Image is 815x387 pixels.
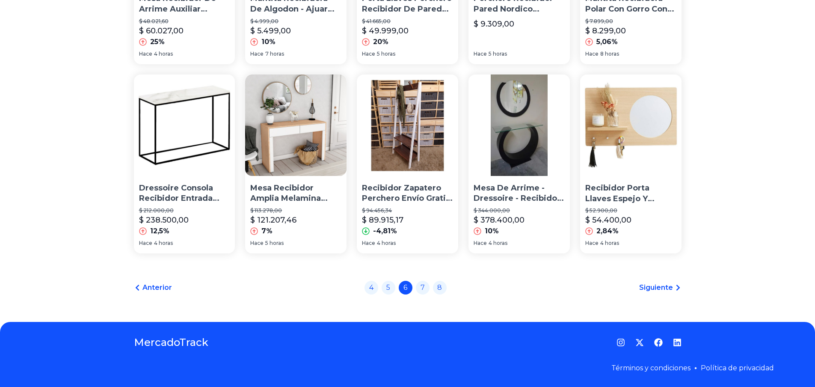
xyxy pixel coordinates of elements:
[382,281,395,295] a: 5
[362,214,403,226] p: $ 89.915,17
[154,240,173,247] span: 4 horas
[585,183,676,204] p: Recibidor Porta Llaves Espejo Y Estante Escandinavo Nordico
[139,18,230,25] p: $ 48.021,60
[139,240,152,247] span: Hace
[580,74,682,176] img: Recibidor Porta Llaves Espejo Y Estante Escandinavo Nordico
[600,51,619,57] span: 8 horas
[654,338,663,347] a: Facebook
[474,183,565,204] p: Mesa De Arrime - Dressoire - Recibidor - Sin Espejo
[373,226,397,236] p: -4,81%
[134,283,172,293] a: Anterior
[468,74,570,253] a: Mesa De Arrime - Dressoire - Recibidor - Sin EspejoMesa De Arrime - Dressoire - Recibidor - Sin E...
[485,226,499,236] p: 10%
[468,74,570,176] img: Mesa De Arrime - Dressoire - Recibidor - Sin Espejo
[585,214,631,226] p: $ 54.400,00
[489,51,507,57] span: 5 horas
[585,207,676,214] p: $ 52.900,00
[265,51,284,57] span: 7 horas
[250,214,296,226] p: $ 121.207,46
[250,25,291,37] p: $ 5.499,00
[585,240,599,247] span: Hace
[150,37,165,47] p: 25%
[474,240,487,247] span: Hace
[362,25,409,37] p: $ 49.999,00
[673,338,682,347] a: LinkedIn
[616,338,625,347] a: Instagram
[580,74,682,253] a: Recibidor Porta Llaves Espejo Y Estante Escandinavo NordicoRecibidor Porta Llaves Espejo Y Estant...
[250,51,264,57] span: Hace
[596,37,618,47] p: 5,06%
[433,281,447,295] a: 8
[489,240,507,247] span: 4 horas
[701,364,774,372] a: Política de privacidad
[416,281,430,295] a: 7
[596,226,619,236] p: 2,84%
[600,240,619,247] span: 4 horas
[373,37,388,47] p: 20%
[585,18,676,25] p: $ 7.899,00
[250,240,264,247] span: Hace
[250,18,341,25] p: $ 4.999,00
[265,240,284,247] span: 5 horas
[362,240,375,247] span: Hace
[139,207,230,214] p: $ 212.000,00
[585,51,599,57] span: Hace
[139,51,152,57] span: Hace
[635,338,644,347] a: Twitter
[261,226,273,236] p: 7%
[250,183,341,204] p: Mesa Recibidor Amplia Melamina 18mm
[611,364,691,372] a: Términos y condiciones
[474,18,514,30] p: $ 9.309,00
[365,281,378,295] a: 4
[377,240,396,247] span: 4 horas
[474,51,487,57] span: Hace
[357,74,458,253] a: Recibidor Zapatero Perchero Envío Gratis En Caba !!Recibidor Zapatero Perchero Envío Gratis En Ca...
[150,226,169,236] p: 12,5%
[474,207,565,214] p: $ 344.000,00
[261,37,276,47] p: 10%
[362,183,453,204] p: Recibidor Zapatero Perchero Envío Gratis En Caba !!
[139,25,184,37] p: $ 60.027,00
[142,283,172,293] span: Anterior
[245,74,347,253] a: Mesa Recibidor Amplia Melamina 18mm Mesa Recibidor Amplia Melamina 18mm$ 113.278,00$ 121.207,467%...
[357,74,458,176] img: Recibidor Zapatero Perchero Envío Gratis En Caba !!
[377,51,395,57] span: 5 horas
[639,283,673,293] span: Siguiente
[474,214,525,226] p: $ 378.400,00
[639,283,682,293] a: Siguiente
[139,183,230,204] p: Dressoire Consola Recibidor Entrada [PERSON_NAME] Y Hierro
[134,336,208,349] a: MercadoTrack
[245,74,347,176] img: Mesa Recibidor Amplia Melamina 18mm
[154,51,173,57] span: 4 horas
[250,207,341,214] p: $ 113.278,00
[134,74,235,253] a: Dressoire Consola Recibidor Entrada Simil Marmol Y Hierro Dressoire Consola Recibidor Entrada [PE...
[134,74,235,176] img: Dressoire Consola Recibidor Entrada Simil Marmol Y Hierro
[362,51,375,57] span: Hace
[139,214,189,226] p: $ 238.500,00
[362,18,453,25] p: $ 41.665,00
[362,207,453,214] p: $ 94.456,34
[585,25,626,37] p: $ 8.299,00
